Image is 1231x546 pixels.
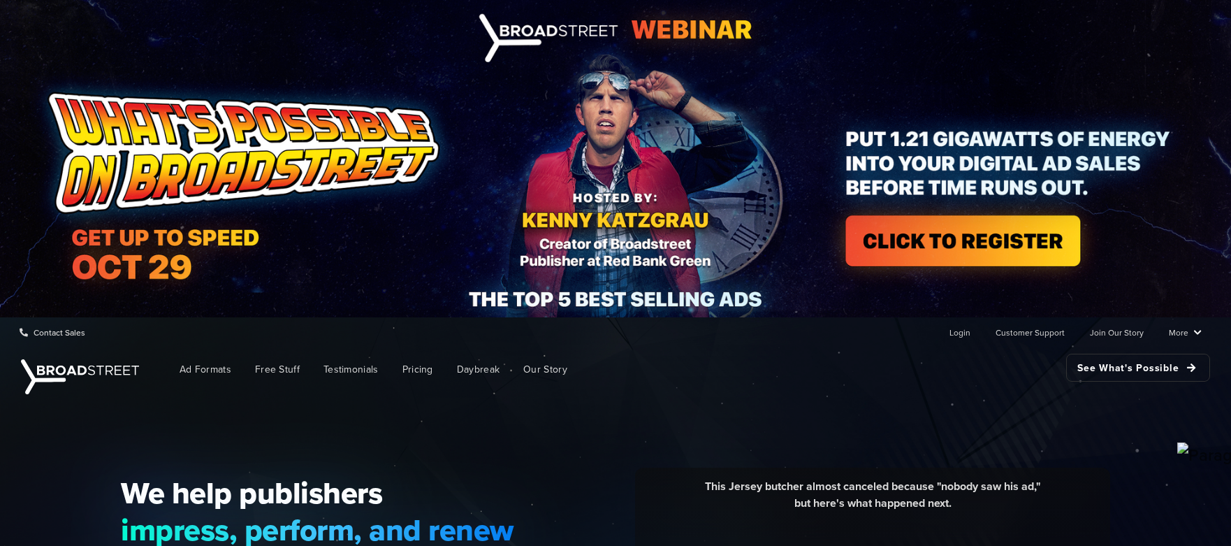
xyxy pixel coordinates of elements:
[180,362,231,377] span: Ad Formats
[513,354,578,385] a: Our Story
[392,354,444,385] a: Pricing
[323,362,379,377] span: Testimonials
[949,318,970,346] a: Login
[255,362,300,377] span: Free Stuff
[646,478,1100,522] div: This Jersey butcher almost canceled because "nobody saw his ad," but here's what happened next.
[313,354,389,385] a: Testimonials
[245,354,310,385] a: Free Stuff
[20,318,85,346] a: Contact Sales
[457,362,500,377] span: Daybreak
[1090,318,1144,346] a: Join Our Story
[1169,318,1202,346] a: More
[402,362,433,377] span: Pricing
[523,362,567,377] span: Our Story
[121,475,515,511] span: We help publishers
[446,354,510,385] a: Daybreak
[21,359,139,394] img: Broadstreet | The Ad Manager for Small Publishers
[169,354,242,385] a: Ad Formats
[147,347,1210,392] nav: Main
[1066,354,1210,382] a: See What's Possible
[996,318,1065,346] a: Customer Support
